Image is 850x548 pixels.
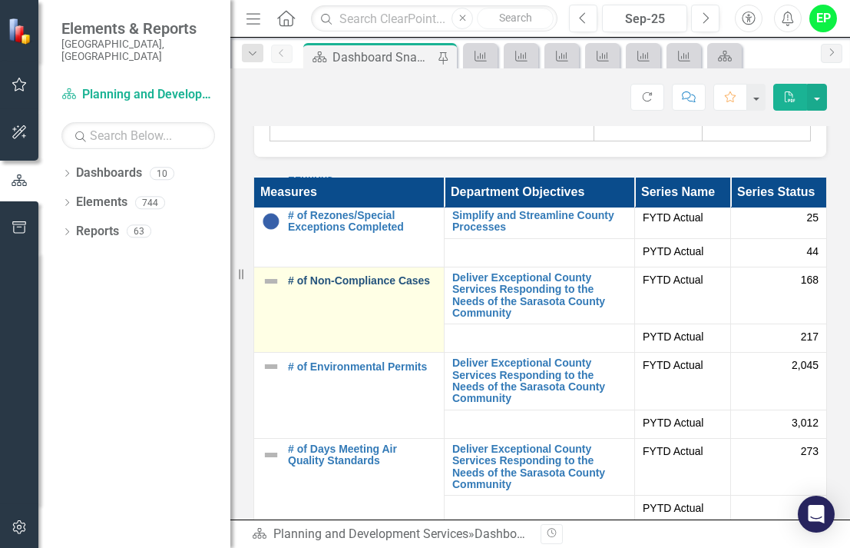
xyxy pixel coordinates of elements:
[254,204,445,267] td: Double-Click to Edit Right Click for Context Menu
[288,275,436,287] a: # of Non-Compliance Cases
[127,225,151,238] div: 63
[806,210,819,225] span: 25
[288,210,436,234] a: # of Rezones/Special Exceptions Completed
[477,8,554,29] button: Search
[273,526,468,541] a: Planning and Development Services
[61,122,215,149] input: Search Below...
[254,353,445,439] td: Double-Click to Edit Right Click for Context Menu
[262,446,280,464] img: Not Defined
[643,329,723,344] span: PYTD Actual
[311,5,557,32] input: Search ClearPoint...
[288,361,436,373] a: # of Environmental Permits
[801,272,819,287] span: 168
[643,443,723,459] span: FYTD Actual
[801,443,819,459] span: 273
[445,438,635,496] td: Double-Click to Edit Right Click for Context Menu
[254,438,445,524] td: Double-Click to Edit Right Click for Context Menu
[61,19,215,38] span: Elements & Reports
[643,272,723,287] span: FYTD Actual
[452,443,627,491] a: Deliver Exceptional County Services Responding to the Needs of the Sarasota County Community
[76,164,142,182] a: Dashboards
[452,357,627,405] a: Deliver Exceptional County Services Responding to the Needs of the Sarasota County Community
[252,526,529,543] div: »
[262,212,280,231] img: No Target Set
[801,329,819,344] span: 217
[643,500,723,516] span: PYTD Actual
[76,223,119,241] a: Reports
[452,210,627,234] a: Simplify and Streamline County Processes
[499,12,532,24] span: Search
[806,244,819,259] span: 44
[792,357,819,373] span: 2,045
[643,357,723,373] span: FYTD Actual
[135,196,165,209] div: 744
[445,204,635,238] td: Double-Click to Edit Right Click for Context Menu
[452,272,627,320] a: Deliver Exceptional County Services Responding to the Needs of the Sarasota County Community
[798,496,835,533] div: Open Intercom Messenger
[643,210,723,225] span: FYTD Actual
[792,415,819,430] span: 3,012
[262,357,280,376] img: Not Defined
[61,86,215,104] a: Planning and Development Services
[445,267,635,324] td: Double-Click to Edit Right Click for Context Menu
[61,38,215,63] small: [GEOGRAPHIC_DATA], [GEOGRAPHIC_DATA]
[643,415,723,430] span: PYTD Actual
[809,5,837,32] button: EP
[643,244,723,259] span: PYTD Actual
[602,5,687,32] button: Sep-25
[150,167,174,180] div: 10
[254,267,445,353] td: Double-Click to Edit Right Click for Context Menu
[475,526,590,541] div: Dashboard Snapshot
[76,194,127,211] a: Elements
[445,353,635,410] td: Double-Click to Edit Right Click for Context Menu
[607,10,682,28] div: Sep-25
[288,443,436,467] a: # of Days Meeting Air Quality Standards
[8,18,35,45] img: ClearPoint Strategy
[332,48,434,67] div: Dashboard Snapshot
[262,272,280,291] img: Not Defined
